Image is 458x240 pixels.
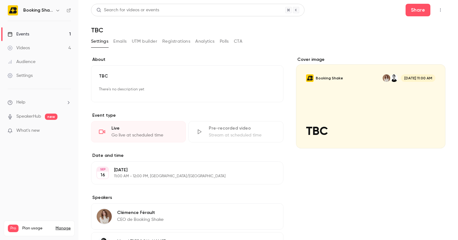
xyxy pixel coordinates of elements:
[220,36,229,46] button: Polls
[91,152,283,159] label: Date and time
[100,172,105,178] p: 16
[56,226,71,231] a: Manage
[91,121,186,142] div: LiveGo live at scheduled time
[111,132,178,138] div: Go live at scheduled time
[234,36,242,46] button: CTA
[45,114,57,120] span: new
[8,225,19,232] span: Pro
[99,73,276,79] p: TBC
[96,7,159,13] div: Search for videos or events
[132,36,157,46] button: UTM builder
[195,36,215,46] button: Analytics
[209,132,275,138] div: Stream at scheduled time
[16,99,25,106] span: Help
[296,56,445,148] section: Cover image
[22,226,52,231] span: Plan usage
[111,125,178,131] div: Live
[8,31,29,37] div: Events
[8,72,33,79] div: Settings
[406,4,430,16] button: Share
[99,84,276,94] p: There's no description yet
[117,216,164,223] p: CEO de Booking Shake
[23,7,53,13] h6: Booking Shake
[114,167,250,173] p: [DATE]
[113,36,127,46] button: Emails
[97,209,112,224] img: Clémence Férault
[114,174,250,179] p: 11:00 AM - 12:00 PM, [GEOGRAPHIC_DATA]/[GEOGRAPHIC_DATA]
[91,195,283,201] label: Speakers
[296,56,445,63] label: Cover image
[91,26,445,34] h1: TBC
[16,127,40,134] span: What's new
[117,210,164,216] p: Clémence Férault
[91,56,283,63] label: About
[97,167,108,172] div: SEP
[16,113,41,120] a: SpeakerHub
[8,5,18,15] img: Booking Shake
[188,121,283,142] div: Pre-recorded videoStream at scheduled time
[8,99,71,106] li: help-dropdown-opener
[8,59,35,65] div: Audience
[91,203,283,230] div: Clémence FéraultClémence FéraultCEO de Booking Shake
[209,125,275,131] div: Pre-recorded video
[91,112,283,119] p: Event type
[162,36,190,46] button: Registrations
[91,36,108,46] button: Settings
[8,45,30,51] div: Videos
